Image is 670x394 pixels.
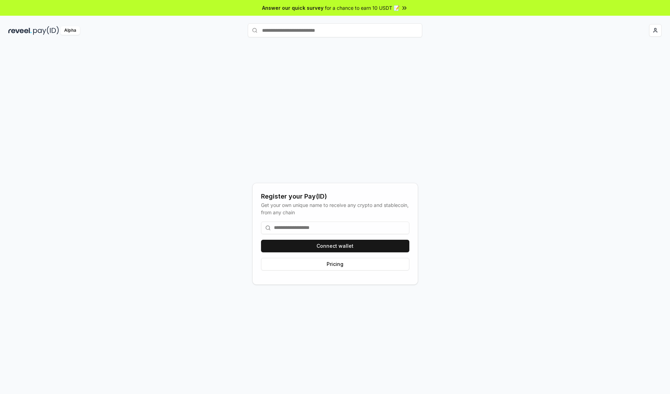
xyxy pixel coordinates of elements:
button: Connect wallet [261,240,409,252]
span: for a chance to earn 10 USDT 📝 [325,4,400,12]
img: reveel_dark [8,26,32,35]
button: Pricing [261,258,409,270]
div: Get your own unique name to receive any crypto and stablecoin, from any chain [261,201,409,216]
div: Alpha [60,26,80,35]
div: Register your Pay(ID) [261,192,409,201]
img: pay_id [33,26,59,35]
span: Answer our quick survey [262,4,323,12]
